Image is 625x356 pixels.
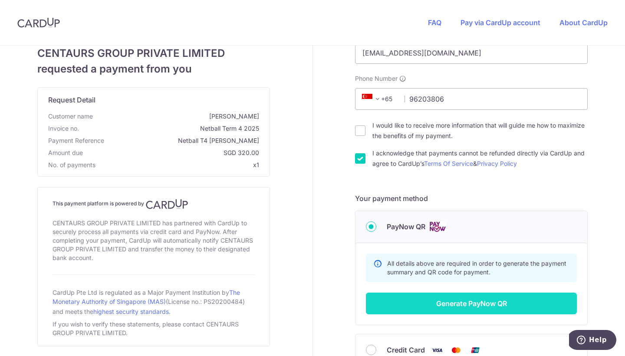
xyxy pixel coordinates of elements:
[477,160,517,167] a: Privacy Policy
[355,193,588,204] h5: Your payment method
[48,161,95,169] span: No. of payments
[428,345,446,356] img: Visa
[359,94,398,104] span: +65
[53,285,255,318] div: CardUp Pte Ltd is regulated as a Major Payment Institution by (License no.: PS20200484) and meets...
[569,330,616,352] iframe: Opens a widget where you can find more information
[48,112,93,121] span: Customer name
[37,61,270,77] span: requested a payment from you
[17,17,60,28] img: CardUp
[48,96,95,104] span: translation missing: en.request_detail
[48,148,83,157] span: Amount due
[362,94,383,104] span: +65
[355,74,398,83] span: Phone Number
[559,18,608,27] a: About CardUp
[447,345,465,356] img: Mastercard
[372,148,588,169] label: I acknowledge that payments cannot be refunded directly via CardUp and agree to CardUp’s &
[108,136,259,145] span: Netball T4 [PERSON_NAME]
[48,137,104,144] span: translation missing: en.payment_reference
[146,199,188,209] img: CardUp
[372,120,588,141] label: I would like to receive more information that will guide me how to maximize the benefits of my pa...
[53,318,255,339] div: If you wish to verify these statements, please contact CENTAURS GROUP PRIVATE LIMITED.
[366,345,577,356] div: Credit Card Visa Mastercard Union Pay
[387,260,566,276] span: All details above are required in order to generate the payment summary and QR code for payment.
[37,46,270,61] span: CENTAURS GROUP PRIVATE LIMITED
[96,112,259,121] span: [PERSON_NAME]
[86,148,259,157] span: SGD 320.00
[366,293,577,314] button: Generate PayNow QR
[48,124,79,133] span: Invoice no.
[429,221,446,232] img: Cards logo
[82,124,259,133] span: Netball Term 4 2025
[461,18,540,27] a: Pay via CardUp account
[467,345,484,356] img: Union Pay
[387,221,425,232] span: PayNow QR
[53,199,255,209] h4: This payment platform is powered by
[93,308,169,315] a: highest security standards
[424,160,473,167] a: Terms Of Service
[355,42,588,64] input: Email address
[428,18,441,27] a: FAQ
[53,217,255,264] div: CENTAURS GROUP PRIVATE LIMITED has partnered with CardUp to securely process all payments via cre...
[253,161,259,168] span: x1
[387,345,425,355] span: Credit Card
[366,221,577,232] div: PayNow QR Cards logo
